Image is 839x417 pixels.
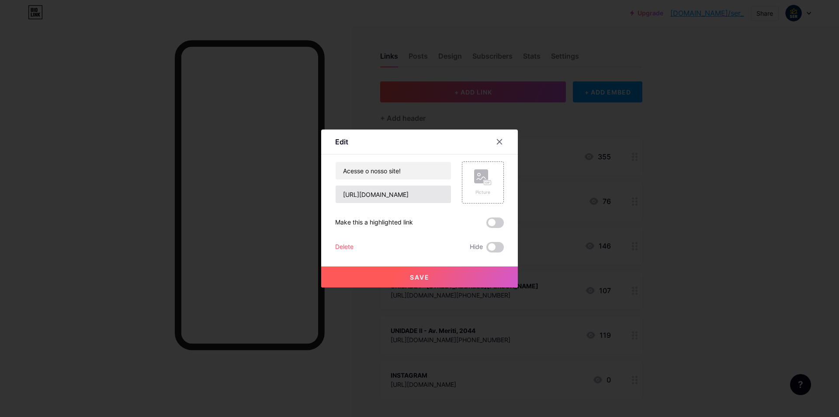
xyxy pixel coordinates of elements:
[335,242,354,252] div: Delete
[336,162,451,179] input: Title
[335,137,348,147] div: Edit
[410,273,430,281] span: Save
[474,189,492,196] div: Picture
[335,217,413,228] div: Make this a highlighted link
[470,242,483,252] span: Hide
[336,186,451,203] input: URL
[321,266,518,287] button: Save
